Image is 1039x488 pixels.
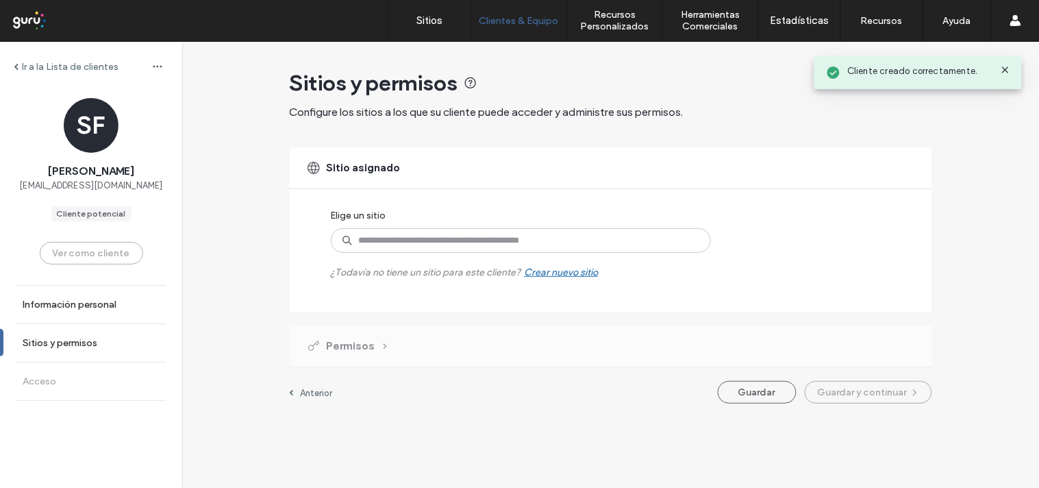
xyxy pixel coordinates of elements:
span: [EMAIL_ADDRESS][DOMAIN_NAME] [19,179,163,193]
label: Recursos [861,15,903,27]
button: Guardar [718,381,797,404]
label: Anterior [301,388,333,398]
span: Ayuda [29,10,67,22]
label: Recursos Personalizados [567,9,662,32]
div: Crear nuevo sitio [525,267,599,278]
label: Herramientas Comerciales [663,9,758,32]
div: Cliente potencial [57,208,126,220]
label: Clientes & Equipo [479,15,559,27]
span: Sitio asignado [327,160,401,175]
label: Ayuda [943,15,971,27]
span: Sitios y permisos [290,69,458,97]
label: Sitios [417,14,443,27]
span: Permisos [327,339,375,354]
span: Configure los sitios a los que su cliente puede acceder y administre sus permisos. [290,106,684,119]
label: Ir a la Lista de clientes [22,61,118,73]
a: Anterior [290,387,333,398]
span: Cliente creado correctamente. [847,64,978,78]
label: Información personal [23,299,116,310]
label: Estadísticas [771,14,829,27]
div: SF [64,98,118,153]
label: ¿Todavía no tiene un sitio para este cliente? [331,253,599,278]
span: [PERSON_NAME] [48,164,134,179]
label: Elige un sitio [331,203,386,228]
label: Sitios y permisos [23,337,97,349]
label: Acceso [23,376,56,387]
